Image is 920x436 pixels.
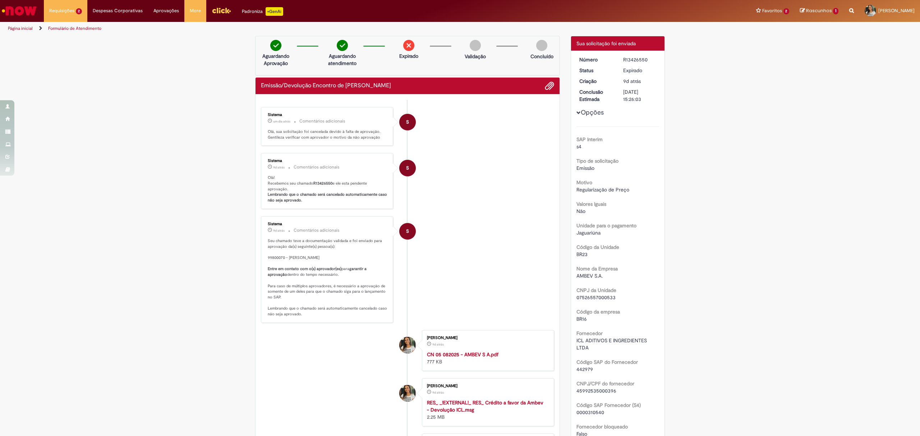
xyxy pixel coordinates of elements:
p: Concluído [530,53,553,60]
b: Fornecedor [576,330,603,337]
dt: Número [574,56,618,63]
span: BR16 [576,316,587,322]
span: Requisições [49,7,74,14]
span: Não [576,208,585,214]
div: 2.25 MB [427,399,547,421]
span: Favoritos [762,7,782,14]
time: 18/08/2025 23:19:53 [623,78,641,84]
b: CNPJ/CPF do fornecedor [576,380,634,387]
img: check-circle-green.png [270,40,281,51]
p: Aguardando Aprovação [258,52,293,67]
span: Rascunhos [806,7,832,14]
span: S [406,223,409,240]
p: Seu chamado teve a documentação validada e foi enviado para aprovação da(s) seguinte(s) pessoa(s)... [268,238,387,317]
span: 2 [76,8,82,14]
time: 18/08/2025 23:18:47 [432,390,444,395]
div: Sistema [268,222,387,226]
p: Olá, sua solicitação foi cancelada devido à falta de aprovação. Gentileza verificar com aprovador... [268,129,387,140]
strong: CN 05 082025 - AMBEV S A.pdf [427,351,498,358]
b: Valores Iguais [576,201,606,207]
b: Código da Unidade [576,244,619,250]
span: Jaguariúna [576,229,601,236]
time: 19/08/2025 14:26:14 [273,165,285,170]
small: Comentários adicionais [294,227,340,233]
b: Código SAP Fornecedor (S4) [576,402,641,408]
b: R13426550 [313,181,332,186]
dt: Criação [574,78,618,85]
div: Tayna Dos Santos Costa [399,337,416,353]
time: 19/08/2025 14:26:05 [273,228,285,233]
span: Regularização de Preço [576,186,629,193]
span: 9d atrás [432,342,444,347]
dt: Status [574,67,618,74]
span: ICL ADITIVOS E INGREDIENTES LTDA [576,337,648,351]
a: Rascunhos [800,8,838,14]
div: 18/08/2025 23:19:53 [623,78,657,85]
time: 18/08/2025 23:19:43 [432,342,444,347]
span: 45992535000396 [576,388,616,394]
span: S [406,113,409,131]
b: Lembrando que o chamado será cancelado automaticamente caso não seja aprovado. [268,192,388,203]
span: 442979 [576,366,593,372]
div: System [399,114,416,130]
span: 9d atrás [432,390,444,395]
time: 26/08/2025 15:26:03 [273,119,290,124]
dt: Conclusão Estimada [574,88,618,103]
span: BR23 [576,251,588,258]
img: click_logo_yellow_360x200.png [212,5,231,16]
div: Expirado [623,67,657,74]
span: s4 [576,143,581,150]
span: Emissão [576,165,594,171]
span: Despesas Corporativas [93,7,143,14]
img: img-circle-grey.png [470,40,481,51]
b: Código da empresa [576,309,620,315]
span: AMBEV S.A. [576,273,603,279]
b: Tipo de solicitação [576,158,618,164]
p: Validação [465,53,486,60]
div: System [399,160,416,176]
span: 9d atrás [273,228,285,233]
b: Código SAP do Fornecedor [576,359,638,365]
b: Motivo [576,179,592,186]
span: Aprovações [153,7,179,14]
span: 2 [783,8,790,14]
span: um dia atrás [273,119,290,124]
a: Formulário de Atendimento [48,25,101,31]
span: S [406,159,409,177]
a: Página inicial [8,25,33,31]
span: 9d atrás [273,165,285,170]
b: SAP Interim [576,136,603,143]
p: Expirado [399,52,418,60]
div: 777 KB [427,351,547,365]
img: remove.png [403,40,414,51]
img: ServiceNow [1,4,38,18]
div: [DATE] 15:26:03 [623,88,657,103]
a: RES_ _!EXTERNAL!_ RES_ Crédito a favor da Ambev - Devolução ICL.msg [427,399,543,413]
b: CNPJ da Unidade [576,287,616,293]
b: Unidade para o pagamento [576,222,636,229]
div: Sistema [268,113,387,117]
span: Sua solicitação foi enviada [576,40,636,47]
div: R13426550 [623,56,657,63]
div: [PERSON_NAME] [427,336,547,340]
span: 07526557000533 [576,294,616,301]
img: img-circle-grey.png [536,40,547,51]
p: Olá! Recebemos seu chamado e ele esta pendente aprovação. [268,175,387,203]
div: [PERSON_NAME] [427,384,547,388]
p: +GenAi [266,7,283,16]
ul: Trilhas de página [5,22,608,35]
div: Sistema [268,159,387,163]
span: [PERSON_NAME] [878,8,915,14]
b: Nome da Empresa [576,265,618,272]
div: Padroniza [242,7,283,16]
span: 9d atrás [623,78,641,84]
span: 0000310540 [576,409,604,416]
div: System [399,223,416,240]
img: check-circle-green.png [337,40,348,51]
b: garantir a aprovação [268,266,368,277]
div: Tayna Dos Santos Costa [399,385,416,402]
span: More [190,7,201,14]
span: 1 [833,8,838,14]
p: Aguardando atendimento [325,52,360,67]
